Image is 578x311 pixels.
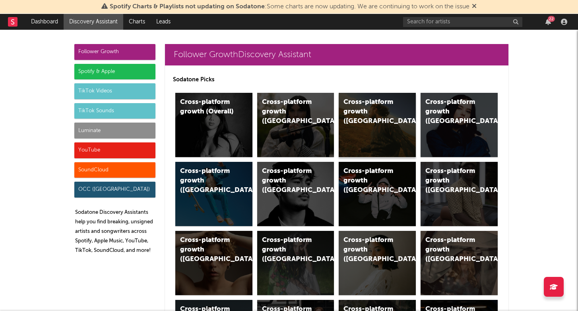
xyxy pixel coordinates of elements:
span: Spotify Charts & Playlists not updating on Sodatone [110,4,265,10]
a: Cross-platform growth (Overall) [175,93,252,157]
div: YouTube [74,142,155,158]
input: Search for artists [403,17,522,27]
div: SoundCloud [74,162,155,178]
div: Cross-platform growth ([GEOGRAPHIC_DATA]) [180,167,234,195]
div: Cross-platform growth ([GEOGRAPHIC_DATA]) [343,98,398,126]
div: TikTok Sounds [74,103,155,119]
a: Cross-platform growth ([GEOGRAPHIC_DATA]) [421,162,498,226]
a: Cross-platform growth ([GEOGRAPHIC_DATA]) [257,231,334,295]
a: Cross-platform growth ([GEOGRAPHIC_DATA]) [175,162,252,226]
div: Luminate [74,123,155,138]
div: Cross-platform growth ([GEOGRAPHIC_DATA]) [425,236,479,264]
a: Leads [151,14,176,30]
a: Dashboard [25,14,64,30]
div: OCC ([GEOGRAPHIC_DATA]) [74,182,155,198]
a: Cross-platform growth ([GEOGRAPHIC_DATA]) [421,231,498,295]
div: Cross-platform growth ([GEOGRAPHIC_DATA]) [262,98,316,126]
button: 22 [545,19,551,25]
a: Cross-platform growth ([GEOGRAPHIC_DATA]) [421,93,498,157]
a: Discovery Assistant [64,14,123,30]
div: Cross-platform growth ([GEOGRAPHIC_DATA]) [262,236,316,264]
div: TikTok Videos [74,83,155,99]
div: Cross-platform growth ([GEOGRAPHIC_DATA]) [343,236,398,264]
div: Cross-platform growth (Overall) [180,98,234,117]
a: Cross-platform growth ([GEOGRAPHIC_DATA]) [257,162,334,226]
a: Cross-platform growth ([GEOGRAPHIC_DATA]) [339,231,416,295]
a: Cross-platform growth ([GEOGRAPHIC_DATA]) [257,93,334,157]
a: Charts [123,14,151,30]
span: : Some charts are now updating. We are continuing to work on the issue [110,4,469,10]
a: Cross-platform growth ([GEOGRAPHIC_DATA]) [175,231,252,295]
div: Cross-platform growth ([GEOGRAPHIC_DATA]) [180,236,234,264]
a: Cross-platform growth ([GEOGRAPHIC_DATA]) [339,93,416,157]
div: Cross-platform growth ([GEOGRAPHIC_DATA]) [262,167,316,195]
p: Sodatone Discovery Assistants help you find breaking, unsigned artists and songwriters across Spo... [75,208,155,255]
span: Dismiss [472,4,477,10]
a: Cross-platform growth ([GEOGRAPHIC_DATA]/GSA) [339,162,416,226]
a: Follower GrowthDiscovery Assistant [165,44,508,65]
div: 22 [548,16,555,22]
div: Cross-platform growth ([GEOGRAPHIC_DATA]) [425,167,479,195]
div: Cross-platform growth ([GEOGRAPHIC_DATA]) [425,98,479,126]
div: Cross-platform growth ([GEOGRAPHIC_DATA]/GSA) [343,167,398,195]
p: Sodatone Picks [173,75,500,84]
div: Follower Growth [74,44,155,60]
div: Spotify & Apple [74,64,155,80]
